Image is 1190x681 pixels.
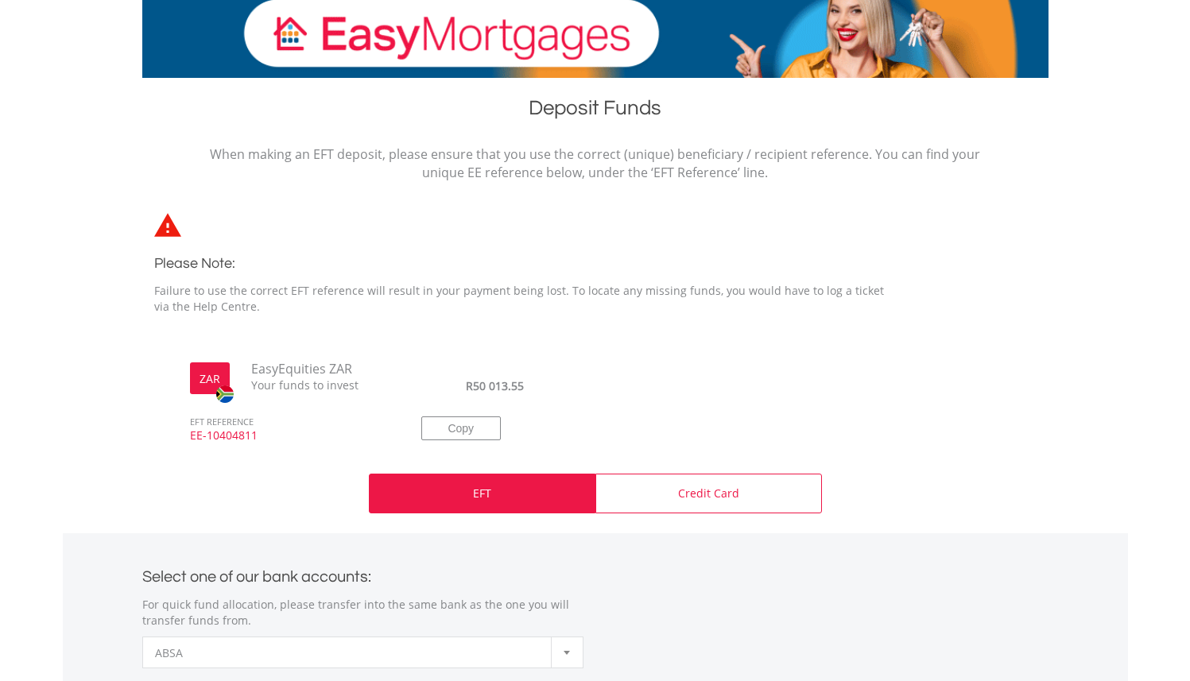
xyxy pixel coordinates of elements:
[142,597,583,629] p: For quick fund allocation, please transfer into the same bank as the one you will transfer funds ...
[154,253,901,275] h3: Please Note:
[473,486,491,501] p: EFT
[154,213,181,237] img: statements-icon-error-satrix.svg
[239,360,398,378] span: EasyEquities ZAR
[154,283,901,315] p: Failure to use the correct EFT reference will result in your payment being lost. To locate any mi...
[142,563,371,585] label: Select one of our bank accounts:
[178,428,397,458] span: EE-10404811
[421,416,501,440] button: Copy
[200,371,220,387] label: ZAR
[239,377,398,393] span: Your funds to invest
[210,145,981,182] p: When making an EFT deposit, please ensure that you use the correct (unique) beneficiary / recipie...
[142,94,1049,130] h1: Deposit Funds
[178,394,397,428] span: EFT REFERENCE
[466,378,524,393] span: R50 013.55
[678,486,739,501] p: Credit Card
[155,637,547,669] span: ABSA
